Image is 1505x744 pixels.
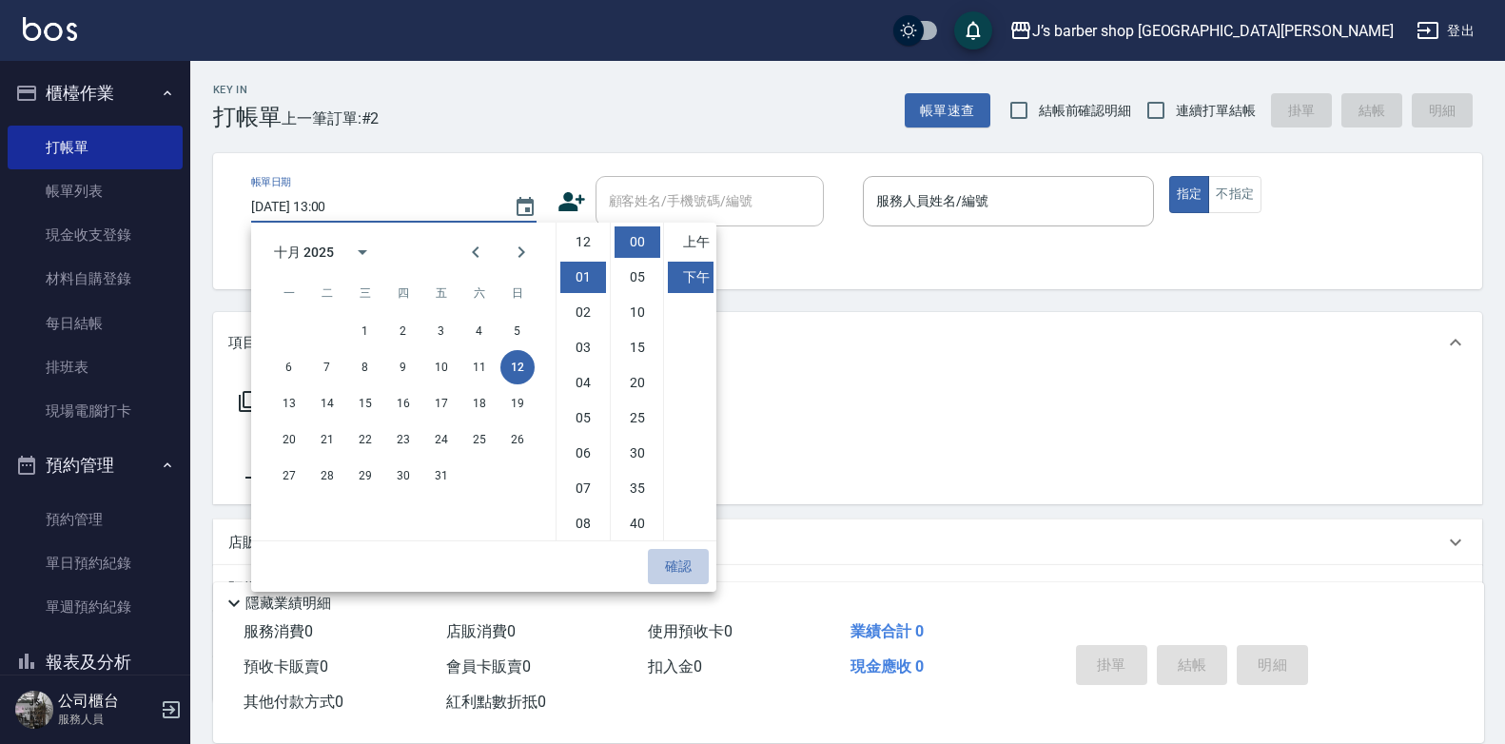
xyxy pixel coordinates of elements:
input: YYYY/MM/DD hh:mm [251,191,495,223]
div: 店販銷售 [213,519,1482,565]
div: 預收卡販賣 [213,565,1482,611]
div: 項目消費 [213,312,1482,373]
a: 每日結帳 [8,302,183,345]
span: 其他付款方式 0 [244,693,343,711]
span: 星期六 [462,274,497,312]
button: 指定 [1169,176,1210,213]
button: 登出 [1409,13,1482,49]
button: 10 [424,350,459,384]
li: 8 hours [560,508,606,539]
button: 櫃檯作業 [8,69,183,118]
a: 現場電腦打卡 [8,389,183,433]
span: 使用預收卡 0 [648,622,733,640]
li: 下午 [668,262,713,293]
button: 15 [348,386,382,421]
span: 會員卡販賣 0 [446,657,531,675]
li: 10 minutes [615,297,660,328]
button: 1 [348,314,382,348]
button: Next month [498,229,544,275]
h2: Key In [213,84,282,96]
button: 20 [272,422,306,457]
span: 紅利點數折抵 0 [446,693,546,711]
button: Choose date, selected date is 2025-10-12 [502,185,548,230]
button: 3 [424,314,459,348]
span: 星期五 [424,274,459,312]
li: 20 minutes [615,367,660,399]
button: 16 [386,386,420,421]
span: 業績合計 0 [850,622,924,640]
li: 0 minutes [615,226,660,258]
li: 40 minutes [615,508,660,539]
li: 1 hours [560,262,606,293]
button: 30 [386,459,420,493]
button: save [954,11,992,49]
button: 29 [348,459,382,493]
a: 排班表 [8,345,183,389]
p: 隱藏業績明細 [245,594,331,614]
ul: Select minutes [610,223,663,540]
div: J’s barber shop [GEOGRAPHIC_DATA][PERSON_NAME] [1032,19,1394,43]
li: 25 minutes [615,402,660,434]
button: Previous month [453,229,498,275]
p: 店販銷售 [228,533,285,553]
button: 24 [424,422,459,457]
div: 十月 2025 [274,243,334,263]
button: 21 [310,422,344,457]
button: 報表及分析 [8,637,183,687]
button: 帳單速查 [905,93,990,128]
li: 7 hours [560,473,606,504]
button: 預約管理 [8,441,183,490]
li: 3 hours [560,332,606,363]
span: 星期三 [348,274,382,312]
ul: Select meridiem [663,223,716,540]
button: 23 [386,422,420,457]
span: 上一筆訂單:#2 [282,107,380,130]
button: 8 [348,350,382,384]
li: 12 hours [560,226,606,258]
button: 14 [310,386,344,421]
ul: Select hours [557,223,610,540]
button: 6 [272,350,306,384]
a: 單週預約紀錄 [8,585,183,629]
a: 帳單列表 [8,169,183,213]
li: 35 minutes [615,473,660,504]
button: 2 [386,314,420,348]
button: 22 [348,422,382,457]
button: 13 [272,386,306,421]
a: 單日預約紀錄 [8,541,183,585]
p: 項目消費 [228,333,285,353]
span: 現金應收 0 [850,657,924,675]
p: 預收卡販賣 [228,578,300,598]
li: 5 minutes [615,262,660,293]
a: 現金收支登錄 [8,213,183,257]
span: 星期四 [386,274,420,312]
button: 11 [462,350,497,384]
span: 星期一 [272,274,306,312]
a: 預約管理 [8,498,183,541]
span: 星期日 [500,274,535,312]
h5: 公司櫃台 [58,692,155,711]
span: 星期二 [310,274,344,312]
a: 打帳單 [8,126,183,169]
span: 預收卡販賣 0 [244,657,328,675]
p: 服務人員 [58,711,155,728]
button: J’s barber shop [GEOGRAPHIC_DATA][PERSON_NAME] [1002,11,1401,50]
button: 28 [310,459,344,493]
span: 結帳前確認明細 [1039,101,1132,121]
button: 不指定 [1208,176,1261,213]
button: 25 [462,422,497,457]
li: 15 minutes [615,332,660,363]
label: 帳單日期 [251,175,291,189]
a: 材料自購登錄 [8,257,183,301]
button: 7 [310,350,344,384]
button: 4 [462,314,497,348]
button: 確認 [648,549,709,584]
button: 19 [500,386,535,421]
span: 服務消費 0 [244,622,313,640]
button: 5 [500,314,535,348]
button: 12 [500,350,535,384]
li: 30 minutes [615,438,660,469]
li: 4 hours [560,367,606,399]
button: 18 [462,386,497,421]
li: 5 hours [560,402,606,434]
